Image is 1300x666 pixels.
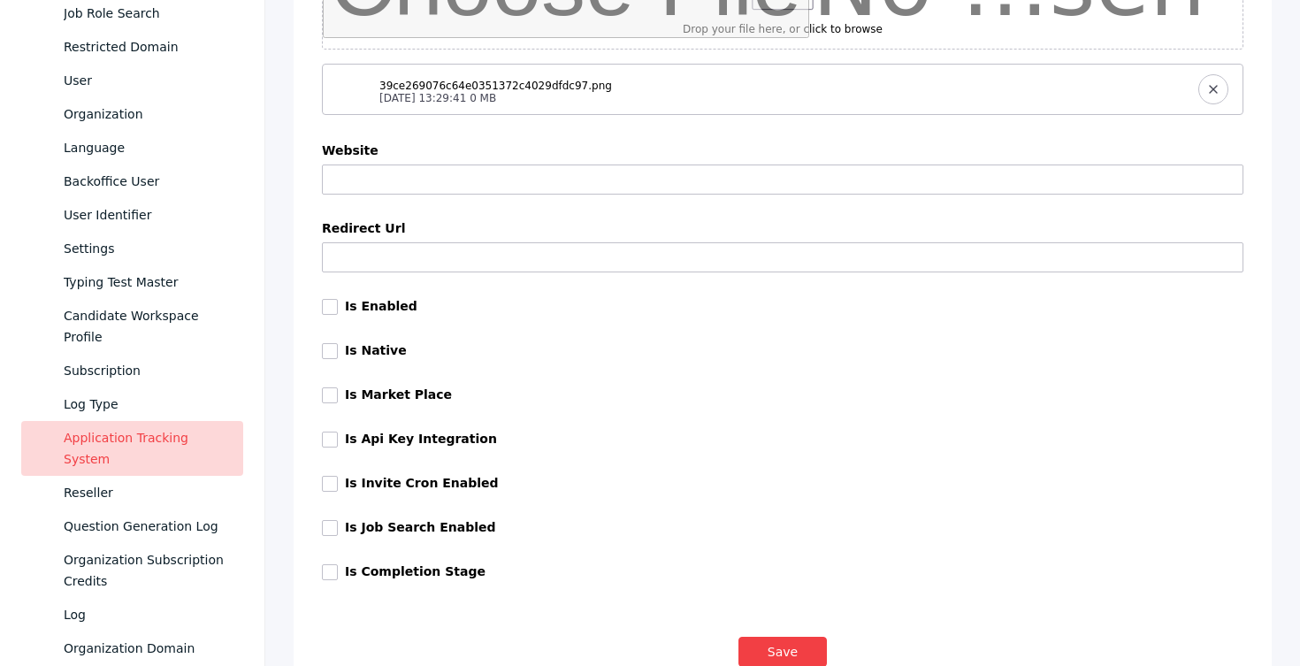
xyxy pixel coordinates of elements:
a: Application Tracking System [21,421,243,476]
label: Is Api Key Integration [345,432,497,446]
a: Organization Domain [21,632,243,665]
label: Is Invite Cron Enabled [345,476,499,490]
a: Subscription [21,354,243,387]
label: Is Completion Stage [345,564,486,578]
label: Website [322,143,1243,157]
label: Is Job Search Enabled [345,520,496,534]
div: Application Tracking System [64,427,229,470]
div: Log Type [64,394,229,415]
label: Is Native [345,343,407,357]
div: Organization [64,103,229,125]
div: Question Generation Log [64,516,229,537]
div: User Identifier [64,204,229,226]
a: Question Generation Log [21,509,243,543]
a: Reseller [21,476,243,509]
a: Settings [21,232,243,265]
a: Restricted Domain [21,30,243,64]
div: Typing Test Master [64,272,229,293]
a: Log Type [21,387,243,421]
a: Log [21,598,243,632]
div: Subscription [64,360,229,381]
label: Is Market Place [345,387,452,402]
div: Log [64,604,229,625]
a: Candidate Workspace Profile [21,299,243,354]
a: Organization [21,97,243,131]
a: User [21,64,243,97]
a: Typing Test Master [21,265,243,299]
div: Organization Subscription Credits [64,549,229,592]
div: 39ce269076c64e0351372c4029dfdc97.png [379,79,612,88]
div: Job Role Search [64,3,229,24]
div: Backoffice User [64,171,229,192]
label: Is Enabled [345,299,417,313]
div: Reseller [64,482,229,503]
label: Redirect Url [322,221,1243,235]
a: User Identifier [21,198,243,232]
a: Backoffice User [21,165,243,198]
div: Candidate Workspace Profile [64,305,229,348]
a: Organization Subscription Credits [21,543,243,598]
div: Language [64,137,229,158]
div: Restricted Domain [64,36,229,57]
div: User [64,70,229,91]
div: [DATE] 13:29:41 0 MB [379,91,612,100]
div: Settings [64,238,229,259]
div: Organization Domain [64,638,229,659]
a: Language [21,131,243,165]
